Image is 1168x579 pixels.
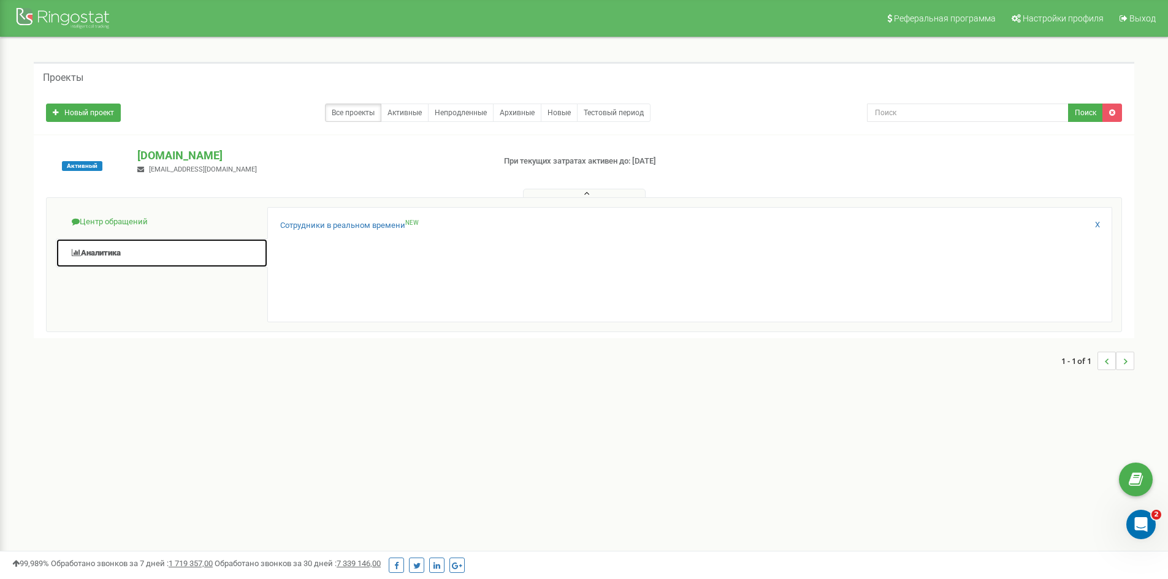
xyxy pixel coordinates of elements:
[169,559,213,568] u: 1 719 357,00
[56,238,268,268] a: Аналитика
[12,559,49,568] span: 99,989%
[1151,510,1161,520] span: 2
[1023,13,1104,23] span: Настройки профиля
[405,219,419,226] sup: NEW
[337,559,381,568] u: 7 339 146,00
[1061,352,1097,370] span: 1 - 1 of 1
[381,104,429,122] a: Активные
[1095,219,1100,231] a: X
[541,104,578,122] a: Новые
[280,220,419,232] a: Сотрудники в реальном времениNEW
[504,156,759,167] p: При текущих затратах активен до: [DATE]
[56,207,268,237] a: Центр обращений
[137,148,484,164] p: [DOMAIN_NAME]
[51,559,213,568] span: Обработано звонков за 7 дней :
[493,104,541,122] a: Архивные
[867,104,1069,122] input: Поиск
[62,161,102,171] span: Активный
[1061,339,1134,382] nav: ...
[1126,510,1156,539] iframe: Intercom live chat
[325,104,381,122] a: Все проекты
[577,104,651,122] a: Тестовый период
[46,104,121,122] a: Новый проект
[894,13,996,23] span: Реферальная программа
[428,104,494,122] a: Непродленные
[43,72,83,83] h5: Проекты
[215,559,381,568] span: Обработано звонков за 30 дней :
[149,165,257,173] span: [EMAIL_ADDRESS][DOMAIN_NAME]
[1068,104,1103,122] button: Поиск
[1129,13,1156,23] span: Выход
